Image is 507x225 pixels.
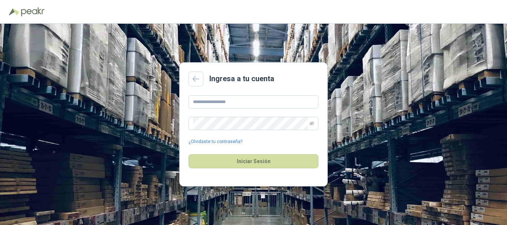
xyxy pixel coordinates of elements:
img: Logo [9,8,19,16]
span: eye-invisible [310,121,314,126]
img: Peakr [21,7,45,16]
h2: Ingresa a tu cuenta [209,73,274,85]
a: ¿Olvidaste tu contraseña? [189,138,242,145]
button: Iniciar Sesión [189,154,318,168]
